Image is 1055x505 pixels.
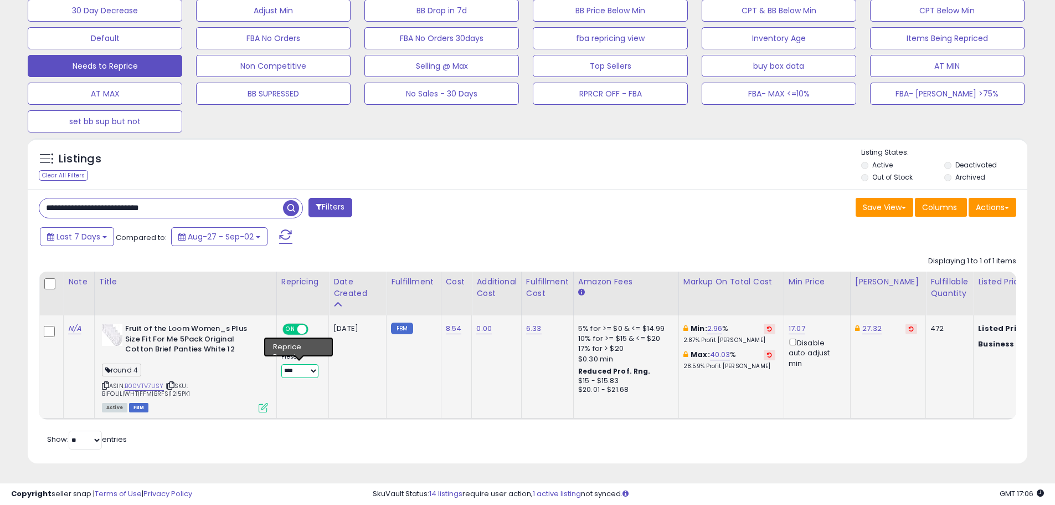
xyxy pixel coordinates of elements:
[930,276,969,299] div: Fulfillable Quantity
[102,364,141,376] span: round 4
[707,323,723,334] a: 2.96
[683,363,775,370] p: 28.59% Profit [PERSON_NAME]
[39,170,88,181] div: Clear All Filters
[102,324,268,411] div: ASIN:
[68,323,81,334] a: N/A
[59,151,101,167] h5: Listings
[28,27,182,49] button: Default
[333,276,382,299] div: Date Created
[391,323,413,334] small: FBM
[915,198,967,217] button: Columns
[789,276,846,288] div: Min Price
[578,344,670,354] div: 17% for > $20
[1000,488,1044,499] span: 2025-09-10 17:06 GMT
[856,198,913,217] button: Save View
[862,323,882,334] a: 27.32
[56,231,100,242] span: Last 7 Days
[683,336,775,344] p: 2.87% Profit [PERSON_NAME]
[11,488,52,499] strong: Copyright
[476,323,492,334] a: 0.00
[476,276,517,299] div: Additional Cost
[116,232,167,243] span: Compared to:
[308,198,352,217] button: Filters
[125,381,164,391] a: B00VTV7USY
[125,324,260,358] b: Fruit of the Loom Women_s Plus Size Fit For Me 5Pack Original Cotton Brief Panties White 12
[99,276,272,288] div: Title
[930,324,965,334] div: 472
[978,323,1028,334] b: Listed Price:
[533,27,687,49] button: fba repricing view
[870,55,1025,77] button: AT MIN
[364,27,519,49] button: FBA No Orders 30days
[171,227,267,246] button: Aug-27 - Sep-02
[702,27,856,49] button: Inventory Age
[364,83,519,105] button: No Sales - 30 Days
[533,83,687,105] button: RPRCR OFF - FBA
[928,256,1016,267] div: Displaying 1 to 1 of 1 items
[40,227,114,246] button: Last 7 Days
[333,324,378,334] div: [DATE]
[28,110,182,132] button: set bb sup but not
[872,160,893,170] label: Active
[683,324,775,344] div: %
[702,55,856,77] button: buy box data
[446,323,462,334] a: 8.54
[683,350,775,370] div: %
[578,366,651,376] b: Reduced Prof. Rng.
[533,488,581,499] a: 1 active listing
[578,334,670,344] div: 10% for >= $15 & <= $20
[691,323,707,334] b: Min:
[578,354,670,364] div: $0.30 min
[922,202,957,213] span: Columns
[28,55,182,77] button: Needs to Reprice
[373,489,1044,499] div: SkuVault Status: require user action, not synced.
[284,325,297,334] span: ON
[102,324,122,346] img: 41c4cZnnhRL._SL40_.jpg
[578,288,585,298] small: Amazon Fees.
[978,339,1039,349] b: Business Price:
[578,324,670,334] div: 5% for >= $0 & <= $14.99
[102,381,191,398] span: | SKU: B|FOL|L|WHT|FFM|BRFS|12|5PK1
[683,276,779,288] div: Markup on Total Cost
[129,403,149,412] span: FBM
[102,403,127,412] span: All listings currently available for purchase on Amazon
[281,276,324,288] div: Repricing
[578,385,670,395] div: $20.01 - $21.68
[691,349,710,360] b: Max:
[281,353,320,378] div: Preset:
[11,489,192,499] div: seller snap | |
[578,376,670,386] div: $15 - $15.83
[526,276,569,299] div: Fulfillment Cost
[870,27,1025,49] button: Items Being Repriced
[969,198,1016,217] button: Actions
[47,434,127,445] span: Show: entries
[28,83,182,105] button: AT MAX
[855,276,921,288] div: [PERSON_NAME]
[710,349,730,360] a: 40.03
[143,488,192,499] a: Privacy Policy
[196,83,351,105] button: BB SUPRESSED
[188,231,254,242] span: Aug-27 - Sep-02
[955,160,997,170] label: Deactivated
[789,336,842,369] div: Disable auto adjust min
[578,276,674,288] div: Amazon Fees
[955,172,985,182] label: Archived
[391,276,436,288] div: Fulfillment
[789,323,805,334] a: 17.07
[196,55,351,77] button: Non Competitive
[68,276,90,288] div: Note
[307,325,325,334] span: OFF
[872,172,913,182] label: Out of Stock
[702,83,856,105] button: FBA- MAX <=10%
[861,147,1027,158] p: Listing States:
[196,27,351,49] button: FBA No Orders
[870,83,1025,105] button: FBA- [PERSON_NAME] >75%
[526,323,542,334] a: 6.33
[281,341,320,351] div: Amazon AI
[533,55,687,77] button: Top Sellers
[364,55,519,77] button: Selling @ Max
[446,276,467,288] div: Cost
[95,488,142,499] a: Terms of Use
[429,488,462,499] a: 14 listings
[678,272,784,315] th: The percentage added to the cost of goods (COGS) that forms the calculator for Min & Max prices.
